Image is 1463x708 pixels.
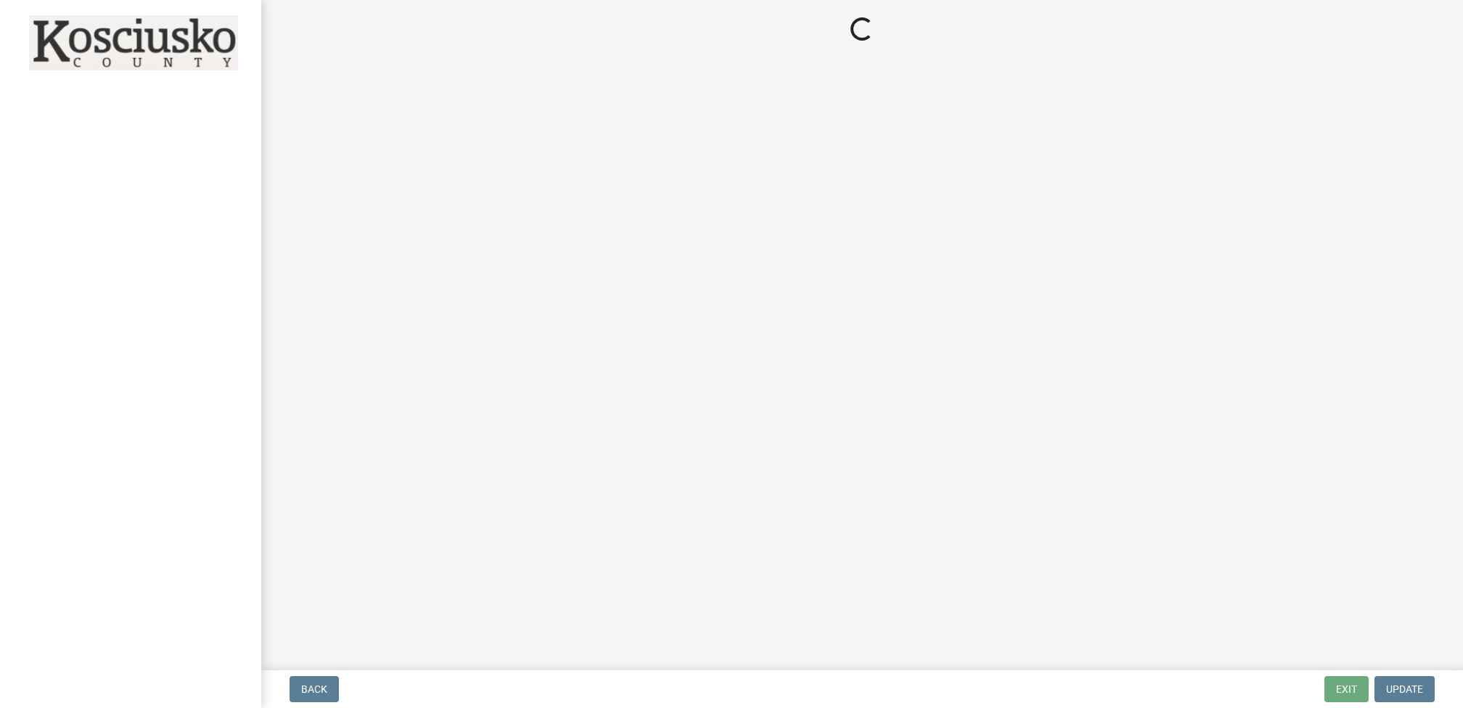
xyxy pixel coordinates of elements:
[29,15,238,70] img: Kosciusko County, Indiana
[1324,676,1369,702] button: Exit
[290,676,339,702] button: Back
[1386,683,1423,695] span: Update
[1374,676,1435,702] button: Update
[301,683,327,695] span: Back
